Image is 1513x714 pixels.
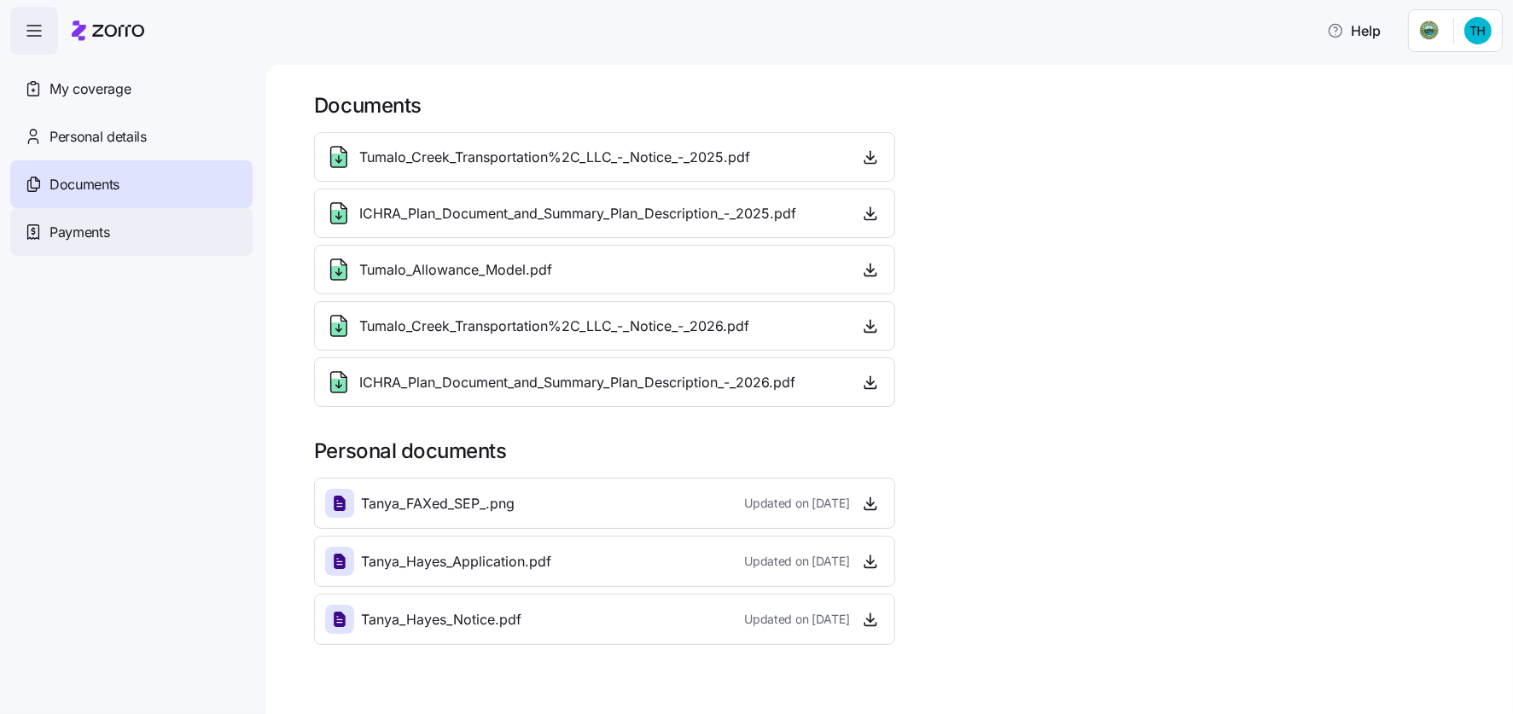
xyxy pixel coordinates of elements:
[359,316,749,337] span: Tumalo_Creek_Transportation%2C_LLC_-_Notice_-_2026.pdf
[10,65,253,113] a: My coverage
[361,609,521,630] span: Tanya_Hayes_Notice.pdf
[744,611,849,628] span: Updated on [DATE]
[359,147,750,168] span: Tumalo_Creek_Transportation%2C_LLC_-_Notice_-_2025.pdf
[1464,17,1492,44] img: e361a1978c157ee756e4cd5a107d41bd
[1419,20,1440,41] img: Employer logo
[49,126,147,148] span: Personal details
[359,203,796,224] span: ICHRA_Plan_Document_and_Summary_Plan_Description_-_2025.pdf
[744,495,849,512] span: Updated on [DATE]
[49,222,109,243] span: Payments
[49,174,119,195] span: Documents
[359,259,552,281] span: Tumalo_Allowance_Model.pdf
[359,372,795,393] span: ICHRA_Plan_Document_and_Summary_Plan_Description_-_2026.pdf
[10,113,253,160] a: Personal details
[49,78,131,100] span: My coverage
[314,92,1489,119] h1: Documents
[10,208,253,256] a: Payments
[1327,20,1381,41] span: Help
[10,160,253,208] a: Documents
[1313,14,1394,48] button: Help
[314,438,1489,464] h1: Personal documents
[361,551,551,572] span: Tanya_Hayes_Application.pdf
[744,553,849,570] span: Updated on [DATE]
[361,493,515,514] span: Tanya_FAXed_SEP_.png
